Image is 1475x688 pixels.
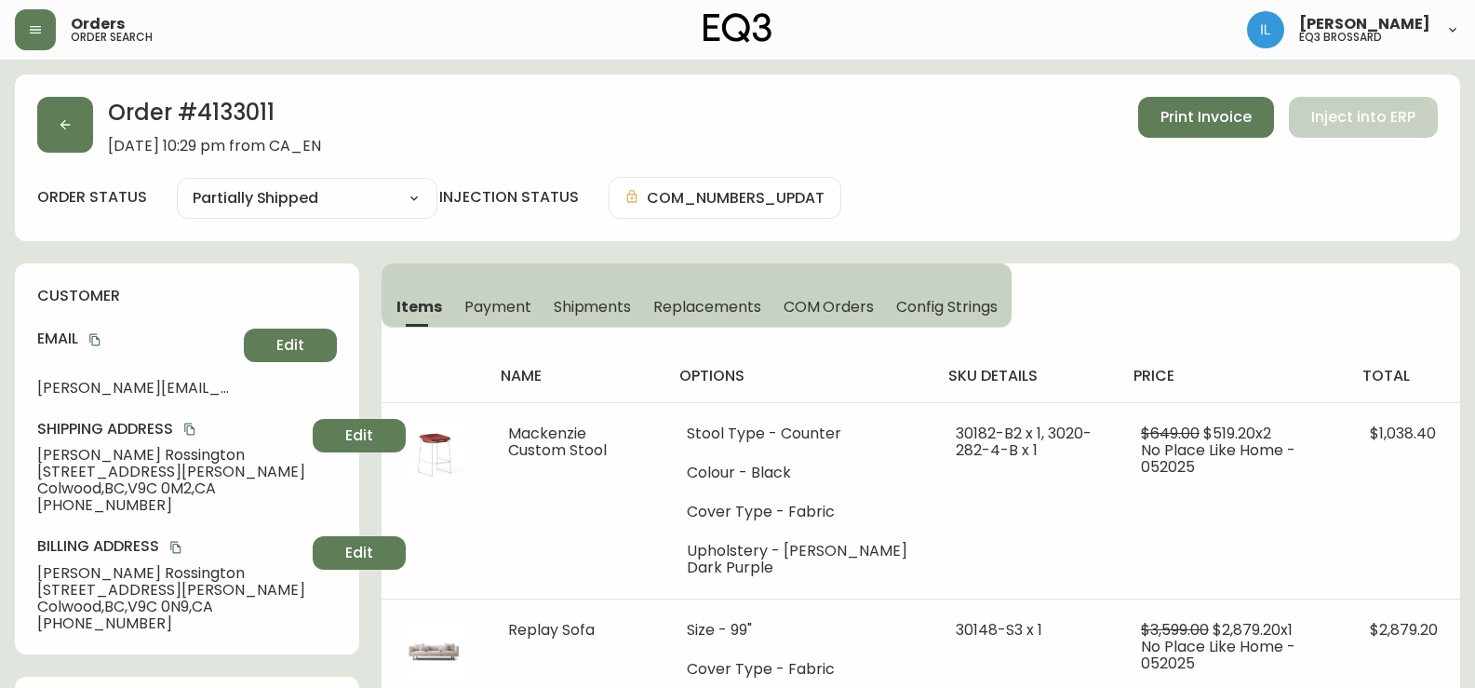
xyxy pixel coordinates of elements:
[1370,619,1438,641] span: $2,879.20
[1141,423,1200,444] span: $649.00
[37,480,305,497] span: Colwood , BC , V9C 0M2 , CA
[704,13,772,43] img: logo
[313,536,406,570] button: Edit
[1160,107,1252,128] span: Print Invoice
[554,297,632,317] span: Shipments
[1213,619,1293,641] span: $2,879.20 x 1
[37,615,305,632] span: [PHONE_NUMBER]
[37,464,305,480] span: [STREET_ADDRESS][PERSON_NAME]
[37,380,236,397] span: [PERSON_NAME][EMAIL_ADDRESS][PERSON_NAME][DOMAIN_NAME]
[404,425,463,485] img: acbf3b6a-80bf-409c-9455-f250106ce4e1.jpg
[37,187,147,208] label: order status
[313,419,406,452] button: Edit
[1138,97,1274,138] button: Print Invoice
[244,329,337,362] button: Edit
[679,366,919,386] h4: options
[687,622,911,639] li: Size - 99"
[1141,439,1295,478] span: No Place Like Home - 052025
[345,425,373,446] span: Edit
[108,138,321,155] span: [DATE] 10:29 pm from CA_EN
[1362,366,1445,386] h4: total
[37,536,305,557] h4: Billing Address
[404,622,463,681] img: d9c81675-d34e-4758-a2ff-428e2cd9a431.jpg
[37,447,305,464] span: [PERSON_NAME] Rossington
[956,619,1042,641] span: 30148-S3 x 1
[439,187,579,208] h4: injection status
[687,465,911,481] li: Colour - Black
[37,286,337,306] h4: customer
[653,297,760,317] span: Replacements
[1141,636,1295,674] span: No Place Like Home - 052025
[508,619,595,641] span: Replay Sofa
[687,425,911,442] li: Stool Type - Counter
[37,329,236,349] h4: Email
[71,17,125,32] span: Orders
[948,366,1104,386] h4: sku details
[396,297,442,317] span: Items
[1299,32,1382,43] h5: eq3 brossard
[1370,423,1436,444] span: $1,038.40
[86,331,104,349] button: copy
[37,497,305,514] span: [PHONE_NUMBER]
[1141,619,1209,641] span: $3,599.00
[1299,17,1430,32] span: [PERSON_NAME]
[896,297,997,317] span: Config Strings
[37,565,305,582] span: [PERSON_NAME] Rossington
[37,599,305,615] span: Colwood , BC , V9C 0N9 , CA
[71,32,153,43] h5: order search
[1247,11,1284,48] img: 998f055460c6ec1d1452ac0265469103
[956,423,1092,461] span: 30182-B2 x 1, 3020-282-4-B x 1
[37,419,305,439] h4: Shipping Address
[784,297,875,317] span: COM Orders
[1203,423,1271,444] span: $519.20 x 2
[464,297,531,317] span: Payment
[181,420,199,438] button: copy
[687,661,911,678] li: Cover Type - Fabric
[1133,366,1333,386] h4: price
[37,582,305,599] span: [STREET_ADDRESS][PERSON_NAME]
[276,335,304,356] span: Edit
[508,423,607,461] span: Mackenzie Custom Stool
[687,504,911,520] li: Cover Type - Fabric
[345,543,373,563] span: Edit
[108,97,321,138] h2: Order # 4133011
[501,366,649,386] h4: name
[687,543,911,576] li: Upholstery - [PERSON_NAME] Dark Purple
[167,538,185,557] button: copy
